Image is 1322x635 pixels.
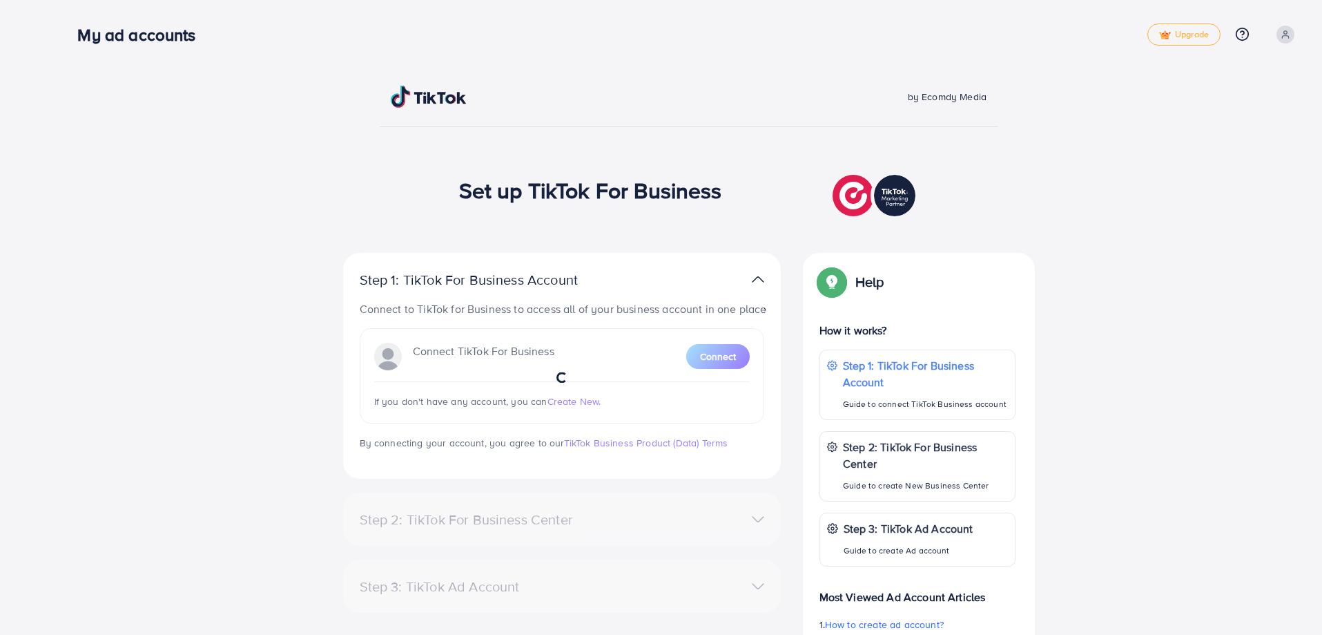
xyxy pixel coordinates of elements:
[819,322,1015,339] p: How it works?
[843,477,1008,494] p: Guide to create New Business Center
[843,396,1008,413] p: Guide to connect TikTok Business account
[908,90,986,104] span: by Ecomdy Media
[843,439,1008,472] p: Step 2: TikTok For Business Center
[844,520,973,537] p: Step 3: TikTok Ad Account
[819,269,844,294] img: Popup guide
[819,578,1015,605] p: Most Viewed Ad Account Articles
[819,616,1015,633] p: 1.
[360,272,622,288] p: Step 1: TikTok For Business Account
[77,25,206,45] h3: My ad accounts
[752,269,764,290] img: TikTok partner
[459,177,722,203] h1: Set up TikTok For Business
[1159,30,1171,40] img: tick
[833,171,919,220] img: TikTok partner
[825,618,944,632] span: How to create ad account?
[1159,30,1209,40] span: Upgrade
[855,274,884,290] p: Help
[1147,23,1221,46] a: tickUpgrade
[843,357,1008,390] p: Step 1: TikTok For Business Account
[391,86,467,108] img: TikTok
[844,542,973,559] p: Guide to create Ad account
